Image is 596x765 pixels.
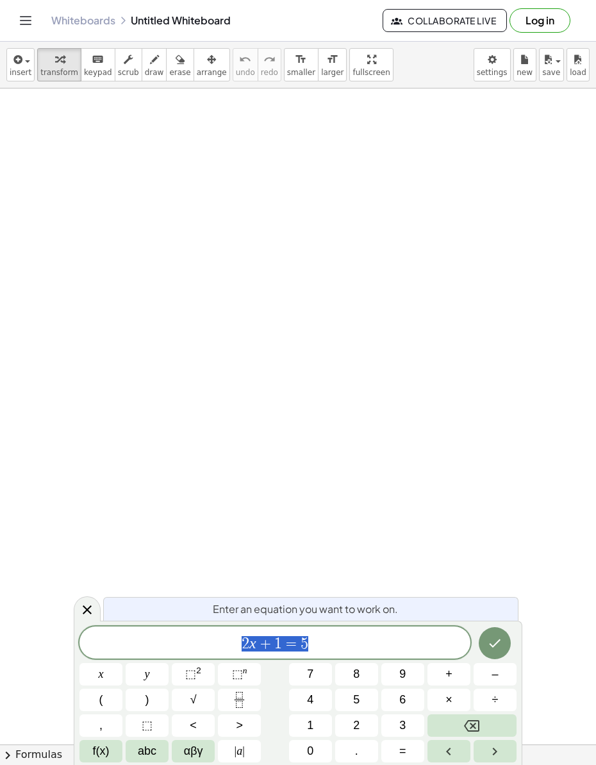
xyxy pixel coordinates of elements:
button: insert [6,48,35,81]
span: 2 [242,636,249,652]
button: load [567,48,590,81]
span: 7 [307,666,313,683]
button: Equals [381,740,424,762]
span: – [492,666,498,683]
span: . [355,743,358,760]
button: 4 [289,689,332,711]
button: Squared [172,663,215,685]
span: smaller [287,68,315,77]
span: fullscreen [352,68,390,77]
button: settings [474,48,511,81]
span: = [399,743,406,760]
button: Absolute value [218,740,261,762]
span: erase [169,68,190,77]
button: ) [126,689,169,711]
span: a [235,743,245,760]
button: Divide [474,689,517,711]
span: insert [10,68,31,77]
i: format_size [326,52,338,67]
span: 0 [307,743,313,760]
span: 3 [399,717,406,734]
button: 2 [335,714,378,737]
var: x [249,635,256,652]
button: new [513,48,536,81]
i: undo [239,52,251,67]
span: | [235,744,237,757]
span: settings [477,68,508,77]
span: , [99,717,103,734]
button: Log in [509,8,570,33]
span: undo [236,68,255,77]
span: 8 [353,666,360,683]
button: erase [166,48,194,81]
button: redoredo [258,48,281,81]
span: new [517,68,533,77]
span: | [242,744,245,757]
button: 6 [381,689,424,711]
button: 9 [381,663,424,685]
i: redo [263,52,276,67]
span: 9 [399,666,406,683]
button: Alphabet [126,740,169,762]
span: transform [40,68,78,77]
button: fullscreen [349,48,393,81]
button: x [79,663,122,685]
button: Left arrow [427,740,470,762]
span: = [282,636,301,652]
button: Backspace [427,714,517,737]
span: y [145,666,150,683]
button: Superscript [218,663,261,685]
button: 3 [381,714,424,737]
span: x [99,666,104,683]
button: Fraction [218,689,261,711]
span: scrub [118,68,139,77]
span: 2 [353,717,360,734]
button: Greater than [218,714,261,737]
sup: 2 [196,666,201,675]
span: Enter an equation you want to work on. [213,601,398,617]
button: Minus [474,663,517,685]
span: 5 [301,636,308,652]
span: arrange [197,68,227,77]
button: undoundo [233,48,258,81]
span: Collaborate Live [393,15,496,26]
button: format_sizesmaller [284,48,319,81]
a: Whiteboards [51,14,115,27]
span: ⬚ [185,668,196,680]
button: y [126,663,169,685]
span: save [542,68,560,77]
button: Times [427,689,470,711]
button: 8 [335,663,378,685]
span: ) [145,691,149,709]
sup: n [243,666,247,675]
button: 0 [289,740,332,762]
span: f(x) [93,743,110,760]
span: redo [261,68,278,77]
span: load [570,68,586,77]
button: 1 [289,714,332,737]
button: transform [37,48,81,81]
span: keypad [84,68,112,77]
button: . [335,740,378,762]
button: Less than [172,714,215,737]
span: ⬚ [142,717,153,734]
button: format_sizelarger [318,48,347,81]
span: + [256,636,275,652]
button: Square root [172,689,215,711]
span: 4 [307,691,313,709]
span: √ [190,691,197,709]
span: draw [145,68,164,77]
span: 5 [353,691,360,709]
button: save [539,48,564,81]
span: > [236,717,243,734]
span: ⬚ [232,668,243,680]
button: keyboardkeypad [81,48,115,81]
span: < [190,717,197,734]
button: Right arrow [474,740,517,762]
button: arrange [194,48,230,81]
span: abc [138,743,156,760]
button: , [79,714,122,737]
i: format_size [295,52,307,67]
span: 6 [399,691,406,709]
button: Functions [79,740,122,762]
